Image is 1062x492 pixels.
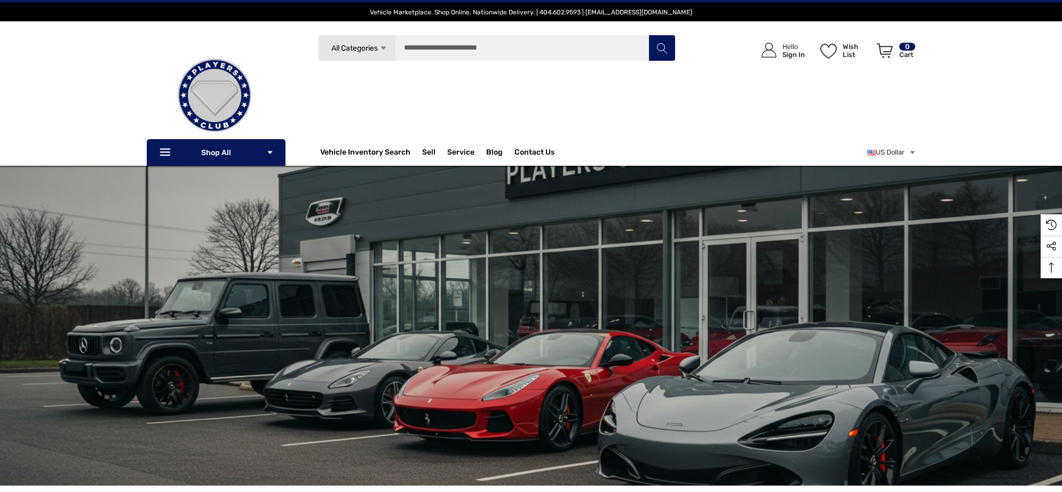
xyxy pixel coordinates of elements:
[648,35,675,61] button: Search
[318,35,395,61] a: All Categories Icon Arrow Down Icon Arrow Up
[514,148,554,159] a: Contact Us
[1046,220,1057,230] svg: Recently Viewed
[1046,241,1057,252] svg: Social Media
[815,32,872,69] a: Wish List Wish List
[331,44,378,53] span: All Categories
[266,149,274,156] svg: Icon Arrow Down
[782,43,805,51] p: Hello
[422,142,447,163] a: Sell
[899,51,915,59] p: Cart
[843,43,871,59] p: Wish List
[899,43,915,51] p: 0
[872,32,916,74] a: Cart with 0 items
[320,148,410,159] a: Vehicle Inventory Search
[877,43,893,58] svg: Review Your Cart
[762,43,776,58] svg: Icon User Account
[782,51,805,59] p: Sign In
[147,139,286,166] p: Shop All
[161,42,268,149] img: Players Club | Cars For Sale
[867,142,916,163] a: USD
[422,148,435,159] span: Sell
[379,44,387,52] svg: Icon Arrow Down
[158,147,175,159] svg: Icon Line
[486,148,503,159] a: Blog
[820,44,837,59] svg: Wish List
[749,32,810,69] a: Sign in
[447,148,474,159] a: Service
[1041,262,1062,273] svg: Top
[370,9,692,16] span: Vehicle Marketplace. Shop Online. Nationwide Delivery. | 404.602.9593 | [EMAIL_ADDRESS][DOMAIN_NAME]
